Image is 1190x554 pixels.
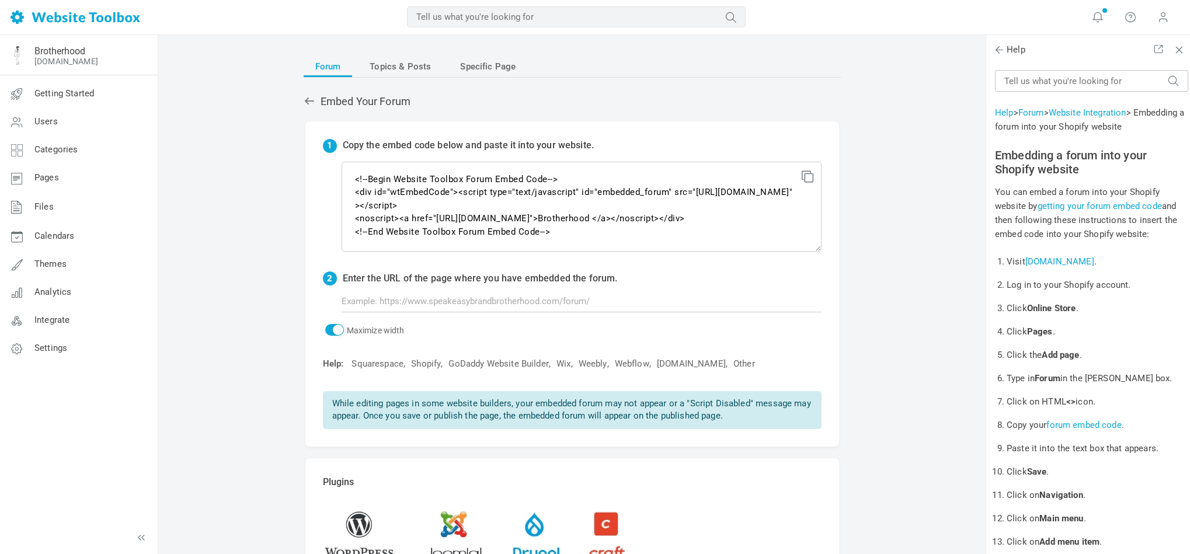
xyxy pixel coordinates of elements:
[1039,513,1083,524] b: Main menu
[34,57,98,66] a: [DOMAIN_NAME]
[657,358,726,370] a: [DOMAIN_NAME]
[34,46,85,57] a: Brotherhood
[34,343,67,353] span: Settings
[370,56,431,77] span: Topics & Posts
[995,44,1025,56] span: Help
[733,358,755,370] a: Other
[323,391,822,429] p: While editing pages in some website builders, your embedded forum may not appear or a "Script Dis...
[1007,460,1188,483] li: Click .
[1007,437,1188,460] li: Paste it into the text box that appears.
[323,476,822,489] p: Plugins
[579,358,607,370] a: Weebly
[411,358,441,370] a: Shopify
[556,358,570,370] a: Wix
[323,139,337,153] span: 1
[1042,350,1079,360] b: Add page
[352,358,403,370] a: Squarespace
[995,107,1014,118] a: Help
[304,95,841,108] h2: Embed Your Forum
[1007,343,1188,367] li: Click the .
[448,358,548,370] a: GoDaddy Website Builder
[34,172,59,183] span: Pages
[1007,507,1188,530] li: Click on .
[995,148,1188,176] h2: Embedding a forum into your Shopify website
[34,116,58,127] span: Users
[1007,320,1188,343] li: Click .
[1039,536,1099,547] b: Add menu item
[315,56,341,77] span: Forum
[34,259,67,269] span: Themes
[1007,530,1188,553] li: Click on .
[34,88,94,99] span: Getting Started
[34,144,78,155] span: Categories
[1025,256,1094,267] a: [DOMAIN_NAME]
[358,56,443,77] a: Topics & Posts
[343,139,594,152] p: Copy the embed code below and paste it into your website.
[995,185,1188,241] p: You can embed a forum into your Shopify website by and then following these instructions to inser...
[1007,273,1188,297] li: Log in to your Shopify account.
[615,358,649,370] a: Webflow
[1007,413,1188,437] li: Copy your .
[34,231,74,241] span: Calendars
[1049,107,1126,118] a: Website Integration
[323,326,405,335] label: Maximize width
[304,56,353,77] a: Forum
[995,70,1188,92] input: Tell us what you're looking for
[343,272,618,286] p: Enter the URL of the page where you have embedded the forum.
[8,46,26,65] img: Facebook%20Profile%20Pic%20Guy%20Blue%20Best.png
[448,56,527,77] a: Specific Page
[1039,490,1083,500] b: Navigation
[34,315,69,325] span: Integrate
[323,271,337,285] span: 2
[34,287,71,297] span: Analytics
[342,162,822,252] textarea: <!--Begin Website Toolbox Forum Embed Code--> <div id="wtEmbedCode"><script type="text/javascript...
[1046,420,1121,430] a: forum embed code
[325,324,344,336] input: Maximize width
[1027,326,1053,337] b: Pages
[407,6,746,27] input: Tell us what you're looking for
[1018,107,1044,118] a: Forum
[1038,201,1162,211] a: getting your forum embed code
[1027,303,1076,313] b: Online Store
[1035,373,1060,384] b: Forum
[317,358,822,370] div: , , , , , , ,
[1007,250,1188,273] li: Visit .
[1007,297,1188,320] li: Click .
[1007,367,1188,390] li: Type in in the [PERSON_NAME] box.
[460,56,516,77] span: Specific Page
[993,44,1005,55] span: Back
[1027,466,1047,477] b: Save
[1007,483,1188,507] li: Click on .
[34,201,54,212] span: Files
[342,290,822,312] input: Example: https://www.speakeasybrandbrotherhood.com/forum/
[1066,396,1076,407] b: <>
[995,107,1184,132] span: > > > Embedding a forum into your Shopify website
[323,358,344,369] span: Help:
[1007,390,1188,413] li: Click on HTML icon.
